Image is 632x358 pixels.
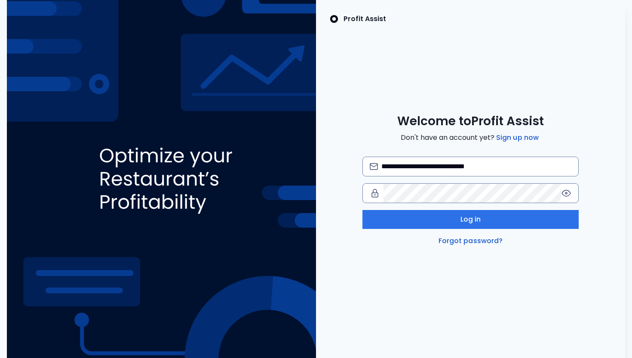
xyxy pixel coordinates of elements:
a: Sign up now [494,133,540,143]
span: Log in [460,214,481,225]
button: Log in [362,210,579,229]
span: Welcome to Profit Assist [397,114,544,129]
img: email [370,163,378,170]
img: SpotOn Logo [330,14,338,24]
p: Profit Assist [344,14,386,24]
span: Don't have an account yet? [401,133,540,143]
a: Forgot password? [437,236,505,246]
